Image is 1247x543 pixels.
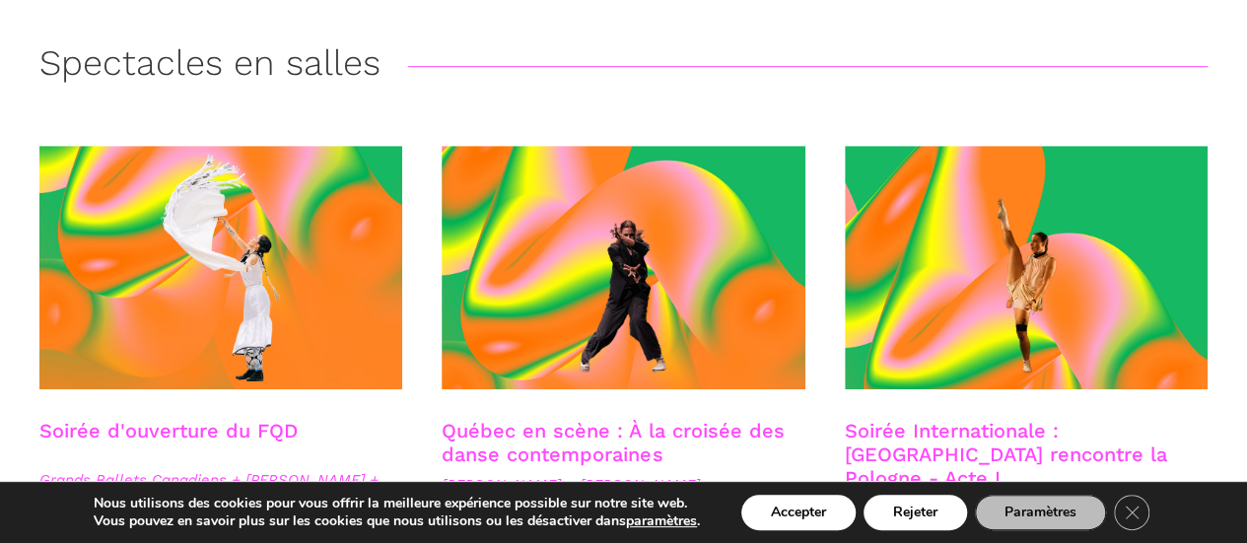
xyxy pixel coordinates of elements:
button: Rejeter [864,495,967,530]
button: Close GDPR Cookie Banner [1114,495,1149,530]
span: [PERSON_NAME] + [PERSON_NAME] + [PERSON_NAME] [442,473,804,520]
button: paramètres [626,512,697,530]
a: Québec en scène : À la croisée des danse contemporaines [442,419,784,466]
h3: Spectacles en salles [39,42,381,92]
p: Vous pouvez en savoir plus sur les cookies que nous utilisons ou les désactiver dans . [94,512,700,530]
button: Paramètres [975,495,1106,530]
a: Soirée d'ouverture du FQD [39,419,298,442]
p: Nous utilisons des cookies pour vous offrir la meilleure expérience possible sur notre site web. [94,495,700,512]
button: Accepter [741,495,856,530]
a: Soirée Internationale : [GEOGRAPHIC_DATA] rencontre la Pologne - Acte I [845,419,1167,490]
span: Grands Ballets Canadiens + [PERSON_NAME] + A'no:wara Dance Theatre [39,468,402,515]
